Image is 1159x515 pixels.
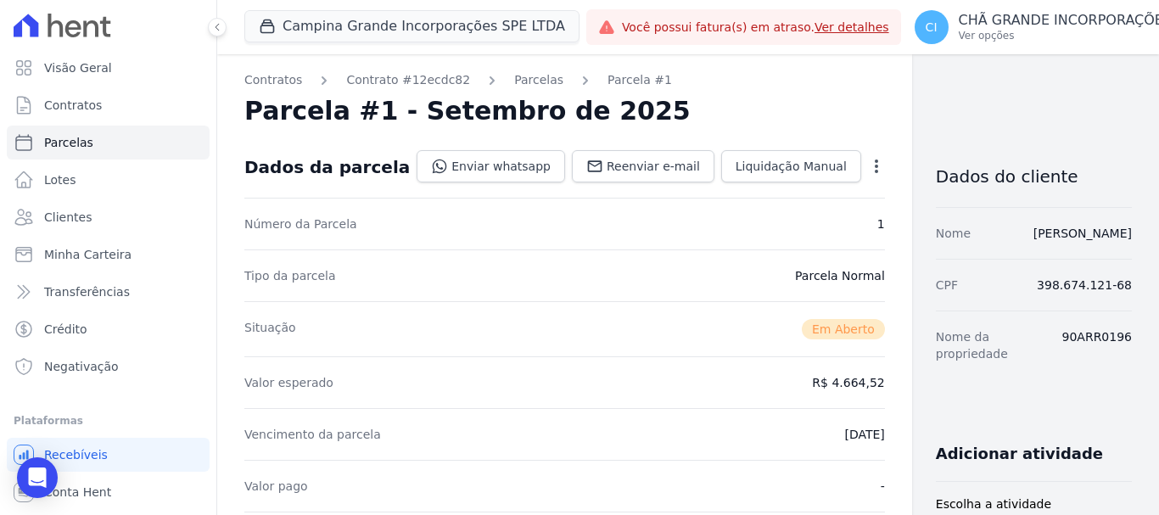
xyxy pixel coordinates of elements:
[244,96,691,126] h2: Parcela #1 - Setembro de 2025
[244,267,336,284] dt: Tipo da parcela
[815,20,889,34] a: Ver detalhes
[346,71,470,89] a: Contrato #12ecdc82
[926,21,938,33] span: CI
[417,150,565,182] a: Enviar whatsapp
[736,158,847,175] span: Liquidação Manual
[1062,328,1132,362] dd: 90ARR0196
[514,71,563,89] a: Parcelas
[44,358,119,375] span: Negativação
[572,150,714,182] a: Reenviar e-mail
[1033,227,1132,240] a: [PERSON_NAME]
[721,150,861,182] a: Liquidação Manual
[802,319,885,339] span: Em Aberto
[244,71,302,89] a: Contratos
[607,71,672,89] a: Parcela #1
[244,10,579,42] button: Campina Grande Incorporações SPE LTDA
[936,495,1132,513] label: Escolha a atividade
[7,163,210,197] a: Lotes
[936,444,1103,464] h3: Adicionar atividade
[17,457,58,498] div: Open Intercom Messenger
[244,157,410,177] div: Dados da parcela
[14,411,203,431] div: Plataformas
[881,478,885,495] dd: -
[7,475,210,509] a: Conta Hent
[812,374,884,391] dd: R$ 4.664,52
[44,484,111,501] span: Conta Hent
[44,246,132,263] span: Minha Carteira
[7,88,210,122] a: Contratos
[244,319,296,339] dt: Situação
[7,126,210,160] a: Parcelas
[795,267,885,284] dd: Parcela Normal
[1037,277,1132,294] dd: 398.674.121-68
[936,225,971,242] dt: Nome
[44,446,108,463] span: Recebíveis
[844,426,884,443] dd: [DATE]
[7,350,210,383] a: Negativação
[244,478,308,495] dt: Valor pago
[622,19,889,36] span: Você possui fatura(s) em atraso.
[44,59,112,76] span: Visão Geral
[44,283,130,300] span: Transferências
[7,312,210,346] a: Crédito
[44,97,102,114] span: Contratos
[607,158,700,175] span: Reenviar e-mail
[44,209,92,226] span: Clientes
[7,275,210,309] a: Transferências
[7,51,210,85] a: Visão Geral
[244,426,381,443] dt: Vencimento da parcela
[44,171,76,188] span: Lotes
[7,438,210,472] a: Recebíveis
[244,374,333,391] dt: Valor esperado
[877,216,885,232] dd: 1
[244,216,357,232] dt: Número da Parcela
[7,200,210,234] a: Clientes
[936,328,1049,362] dt: Nome da propriedade
[936,166,1132,187] h3: Dados do cliente
[244,71,885,89] nav: Breadcrumb
[7,238,210,271] a: Minha Carteira
[44,134,93,151] span: Parcelas
[936,277,958,294] dt: CPF
[44,321,87,338] span: Crédito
